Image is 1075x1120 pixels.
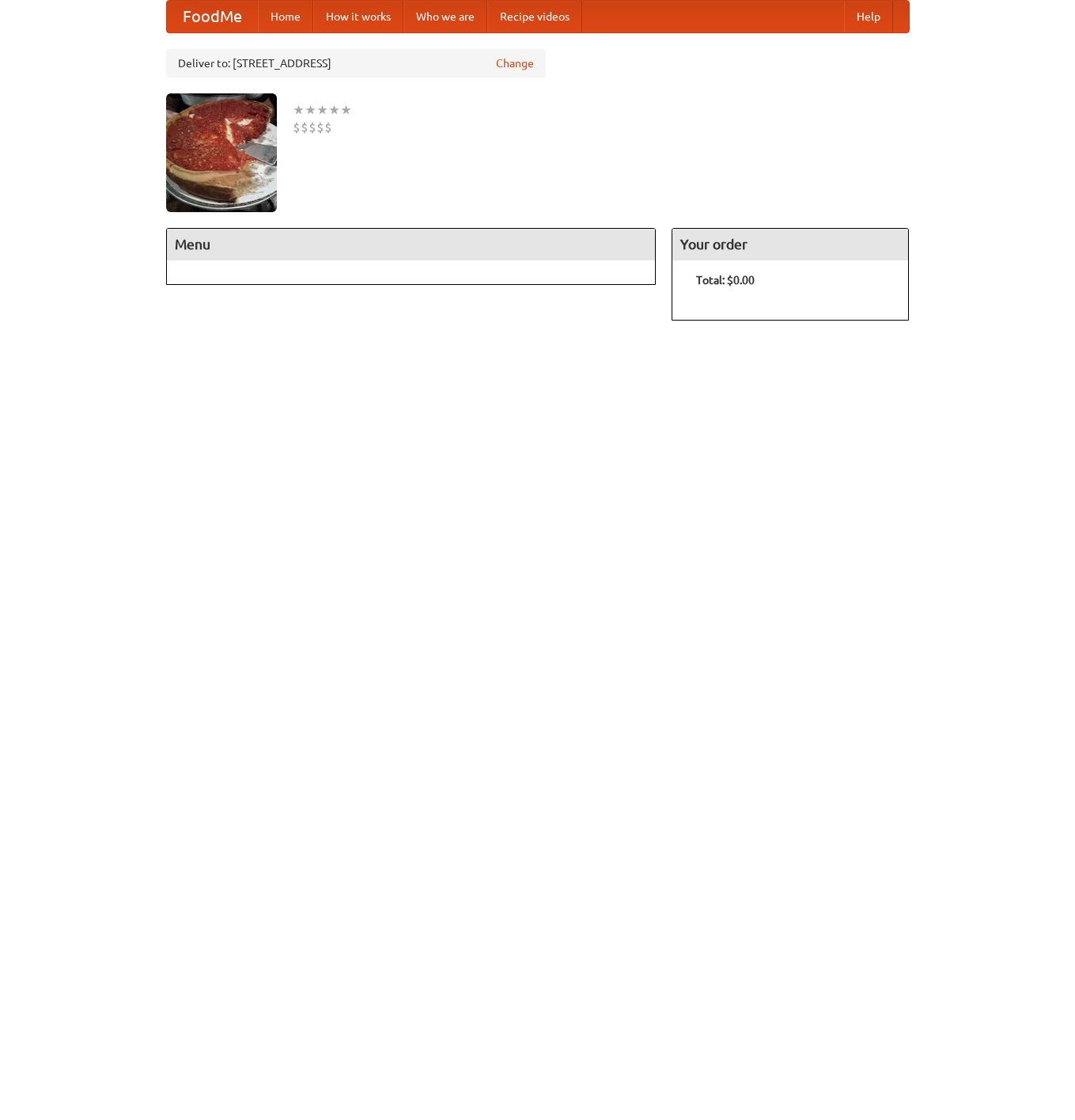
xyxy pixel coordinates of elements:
li: $ [308,119,316,136]
a: FoodMe [167,1,258,32]
li: ★ [340,101,352,119]
li: ★ [328,101,340,119]
li: ★ [305,101,316,119]
h4: Your order [672,229,908,260]
a: Help [844,1,893,32]
li: $ [316,119,324,136]
a: Recipe videos [487,1,582,32]
li: ★ [316,101,328,119]
a: Home [258,1,313,32]
b: Total: $0.00 [696,274,755,287]
li: $ [293,119,301,136]
li: $ [324,119,332,136]
a: How it works [313,1,403,32]
a: Change [496,55,534,71]
li: $ [301,119,308,136]
img: angular.jpg [166,93,277,212]
li: ★ [293,101,305,119]
div: Deliver to: [STREET_ADDRESS] [166,49,546,78]
a: Who we are [403,1,487,32]
h4: Menu [167,229,656,260]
